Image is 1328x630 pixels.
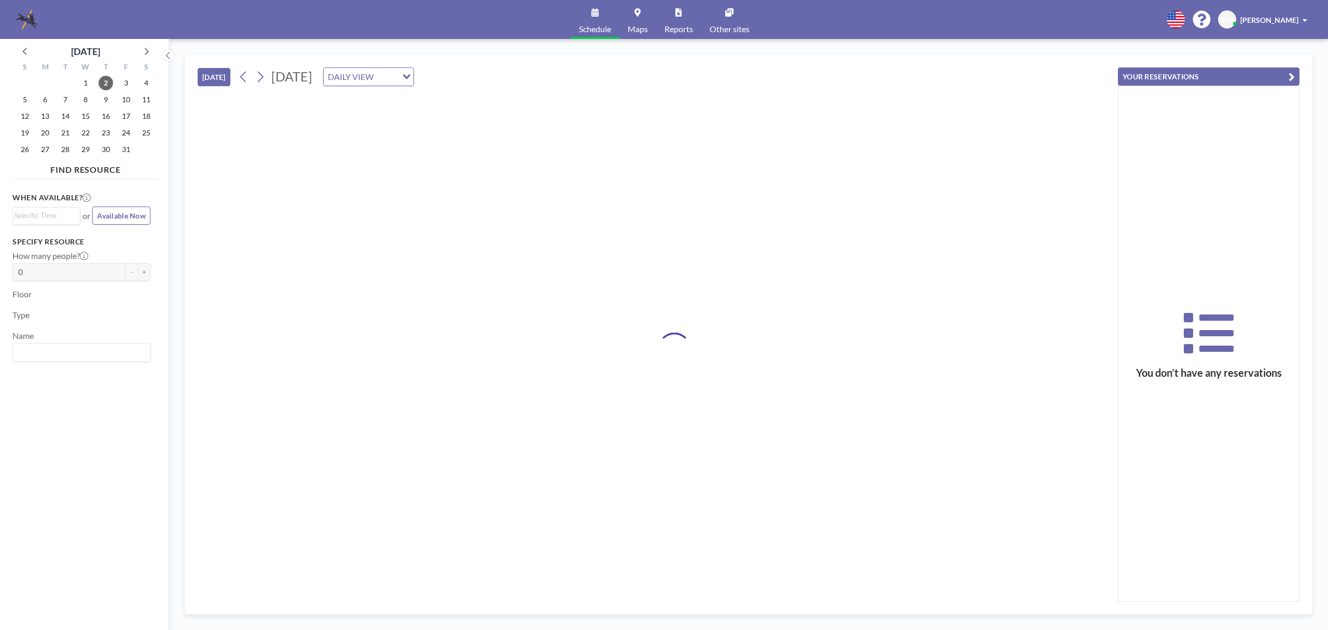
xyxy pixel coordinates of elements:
span: Thursday, October 30, 2025 [99,142,113,157]
div: S [15,61,35,75]
span: Maps [628,25,648,33]
span: Tuesday, October 7, 2025 [58,92,73,107]
div: T [95,61,116,75]
span: Sunday, October 5, 2025 [18,92,32,107]
span: [DATE] [271,69,312,84]
span: Sunday, October 12, 2025 [18,109,32,124]
span: Saturday, October 4, 2025 [139,76,154,90]
div: Search for option [13,344,150,361]
span: Saturday, October 11, 2025 [139,92,154,107]
span: Wednesday, October 29, 2025 [78,142,93,157]
span: Thursday, October 9, 2025 [99,92,113,107]
span: [PERSON_NAME] [1240,16,1298,24]
span: Sunday, October 19, 2025 [18,126,32,140]
label: Floor [12,289,32,299]
span: Monday, October 13, 2025 [38,109,52,124]
span: Monday, October 6, 2025 [38,92,52,107]
img: organization-logo [17,9,37,30]
span: Thursday, October 16, 2025 [99,109,113,124]
span: Tuesday, October 28, 2025 [58,142,73,157]
span: Friday, October 17, 2025 [119,109,133,124]
span: Wednesday, October 8, 2025 [78,92,93,107]
span: Wednesday, October 22, 2025 [78,126,93,140]
button: Available Now [92,207,150,225]
span: Available Now [97,211,146,220]
h3: You don’t have any reservations [1118,366,1299,379]
span: Friday, October 10, 2025 [119,92,133,107]
span: Friday, October 3, 2025 [119,76,133,90]
span: Schedule [579,25,611,33]
span: Wednesday, October 1, 2025 [78,76,93,90]
input: Search for option [377,70,396,84]
label: Name [12,331,34,341]
button: [DATE] [198,68,230,86]
span: Wednesday, October 15, 2025 [78,109,93,124]
div: Search for option [13,208,80,223]
span: or [82,211,90,221]
div: M [35,61,56,75]
span: Friday, October 24, 2025 [119,126,133,140]
input: Search for option [14,210,74,221]
input: Search for option [14,346,144,359]
span: Monday, October 27, 2025 [38,142,52,157]
div: T [56,61,76,75]
h3: Specify resource [12,237,150,246]
span: Monday, October 20, 2025 [38,126,52,140]
span: Friday, October 31, 2025 [119,142,133,157]
button: - [126,263,138,281]
div: W [76,61,96,75]
div: [DATE] [71,44,100,59]
span: Other sites [710,25,750,33]
span: Reports [665,25,693,33]
div: F [116,61,136,75]
button: + [138,263,150,281]
button: YOUR RESERVATIONS [1118,67,1299,86]
div: S [136,61,156,75]
span: Thursday, October 2, 2025 [99,76,113,90]
span: BM [1222,15,1233,24]
span: Thursday, October 23, 2025 [99,126,113,140]
span: Saturday, October 18, 2025 [139,109,154,124]
h4: FIND RESOURCE [12,160,159,175]
span: DAILY VIEW [326,70,376,84]
div: Search for option [324,68,413,86]
label: How many people? [12,251,88,261]
span: Sunday, October 26, 2025 [18,142,32,157]
span: Saturday, October 25, 2025 [139,126,154,140]
label: Type [12,310,30,320]
span: Tuesday, October 14, 2025 [58,109,73,124]
span: Tuesday, October 21, 2025 [58,126,73,140]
